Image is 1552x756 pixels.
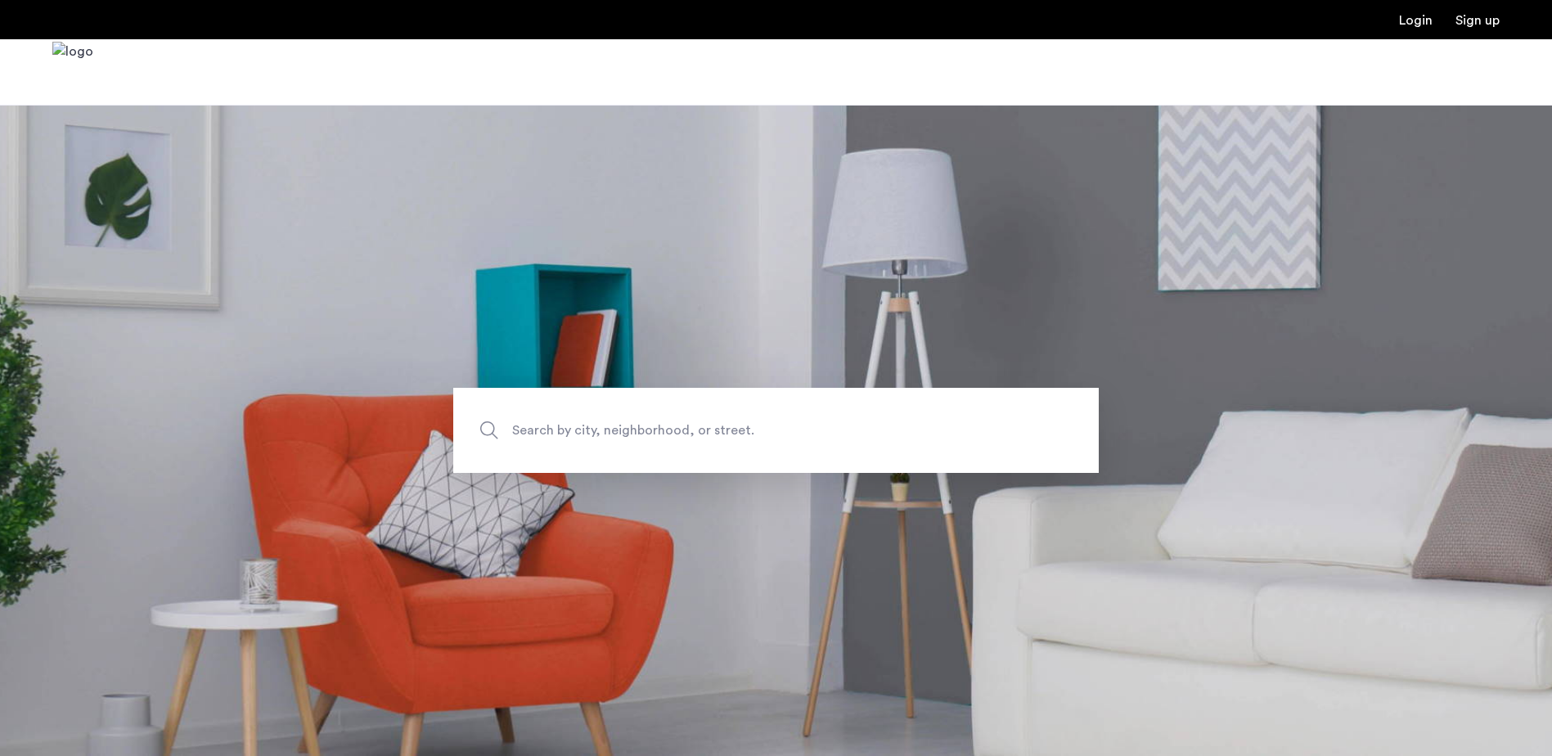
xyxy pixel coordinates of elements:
[52,42,93,103] img: logo
[512,420,964,442] span: Search by city, neighborhood, or street.
[1399,14,1433,27] a: Login
[52,42,93,103] a: Cazamio Logo
[1455,14,1500,27] a: Registration
[453,388,1099,473] input: Apartment Search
